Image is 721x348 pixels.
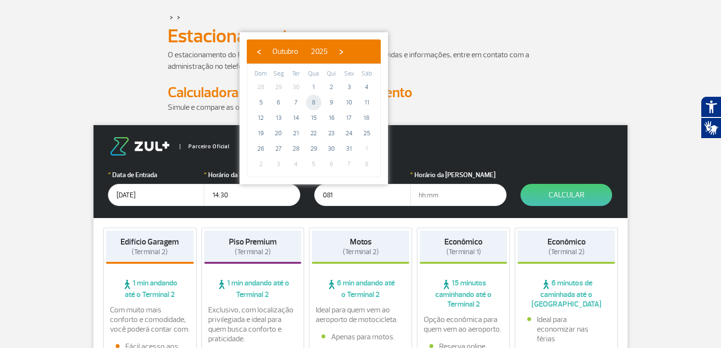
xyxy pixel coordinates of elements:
[306,156,321,172] span: 5
[359,110,374,126] span: 18
[106,278,194,299] span: 1 min andando até o Terminal 2
[288,126,304,141] span: 21
[288,156,304,172] span: 4
[120,237,179,247] strong: Edifício Garagem
[108,184,204,206] input: dd/mm/aaaa
[235,247,271,257] span: (Terminal 2)
[341,141,357,156] span: 31
[229,237,277,247] strong: Piso Premium
[168,28,553,44] h1: Estacionamento
[110,305,190,334] p: Com muito mais conforto e comodidade, você poderá contar com:
[240,32,388,184] bs-datepicker-container: calendar
[253,79,268,95] span: 28
[359,126,374,141] span: 25
[252,45,348,55] bs-datepicker-navigation-view: ​ ​ ​
[521,184,612,206] button: Calcular
[359,95,374,110] span: 11
[324,110,339,126] span: 16
[306,110,321,126] span: 15
[271,126,286,141] span: 20
[341,126,357,141] span: 24
[271,156,286,172] span: 3
[108,137,172,155] img: logo-zul.png
[108,170,204,180] label: Data de Entrada
[316,305,405,324] p: Ideal para quem vem ao aeroporto de motocicleta.
[177,12,180,23] a: >
[350,237,372,247] strong: Motos
[548,247,585,257] span: (Terminal 2)
[334,44,348,59] button: ›
[306,126,321,141] span: 22
[208,305,298,344] p: Exclusivo, com localização privilegiada e ideal para quem busca conforto e praticidade.
[410,170,507,180] label: Horário da [PERSON_NAME]
[253,110,268,126] span: 12
[306,141,321,156] span: 29
[324,126,339,141] span: 23
[305,44,334,59] button: 2025
[324,141,339,156] span: 30
[410,184,507,206] input: hh:mm
[170,12,173,23] a: >
[518,278,615,309] span: 6 minutos de caminhada até o [GEOGRAPHIC_DATA]
[324,95,339,110] span: 9
[168,102,553,113] p: Simule e compare as opções.
[270,69,288,79] th: weekday
[168,84,553,102] h2: Calculadora de Tarifa do Estacionamento
[322,69,340,79] th: weekday
[340,69,358,79] th: weekday
[252,69,270,79] th: weekday
[180,144,229,149] span: Parceiro Oficial
[314,184,411,206] input: dd/mm/aaaa
[132,247,168,257] span: (Terminal 2)
[288,141,304,156] span: 28
[359,156,374,172] span: 8
[341,156,357,172] span: 7
[527,315,605,344] li: Ideal para economizar nas férias
[701,96,721,117] button: Abrir recursos assistivos.
[271,79,286,95] span: 29
[204,278,302,299] span: 1 min andando até o Terminal 2
[253,141,268,156] span: 26
[321,332,400,342] li: Apenas para motos.
[341,110,357,126] span: 17
[271,110,286,126] span: 13
[204,184,300,206] input: hh:mm
[252,44,266,59] button: ‹
[288,110,304,126] span: 14
[324,156,339,172] span: 6
[701,117,721,139] button: Abrir tradutor de língua de sinais.
[287,69,305,79] th: weekday
[272,47,298,56] span: Outubro
[547,237,586,247] strong: Econômico
[253,95,268,110] span: 5
[305,69,323,79] th: weekday
[343,247,379,257] span: (Terminal 2)
[306,95,321,110] span: 8
[253,156,268,172] span: 2
[324,79,339,95] span: 2
[359,141,374,156] span: 1
[253,126,268,141] span: 19
[341,95,357,110] span: 10
[204,170,300,180] label: Horário da Entrada
[424,315,504,334] p: Opção econômica para quem vem ao aeroporto.
[358,69,375,79] th: weekday
[444,237,482,247] strong: Econômico
[420,278,507,309] span: 15 minutos caminhando até o Terminal 2
[271,141,286,156] span: 27
[288,79,304,95] span: 30
[288,95,304,110] span: 7
[271,95,286,110] span: 6
[306,79,321,95] span: 1
[701,96,721,139] div: Plugin de acessibilidade da Hand Talk.
[341,79,357,95] span: 3
[168,49,553,72] p: O estacionamento do RIOgaleão é administrado pela Estapar. Para dúvidas e informações, entre em c...
[266,44,305,59] button: Outubro
[312,278,409,299] span: 6 min andando até o Terminal 2
[359,79,374,95] span: 4
[446,247,481,257] span: (Terminal 1)
[311,47,328,56] span: 2025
